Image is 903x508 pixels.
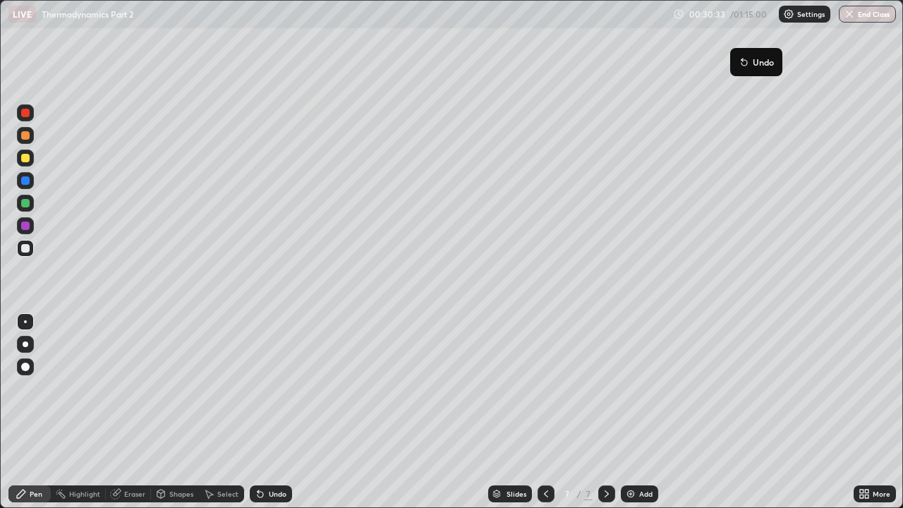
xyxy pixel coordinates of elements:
div: Add [639,490,653,497]
p: LIVE [13,8,32,20]
button: End Class [839,6,896,23]
img: class-settings-icons [783,8,794,20]
div: Undo [269,490,286,497]
div: Slides [507,490,526,497]
div: 7 [584,488,593,500]
div: / [577,490,581,498]
p: Undo [753,56,774,68]
div: More [873,490,890,497]
div: Eraser [124,490,145,497]
div: Shapes [169,490,193,497]
p: Thermodynamics Part 2 [42,8,133,20]
div: Pen [30,490,42,497]
img: end-class-cross [844,8,855,20]
div: 7 [560,490,574,498]
button: Undo [736,54,777,71]
p: Settings [797,11,825,18]
div: Highlight [69,490,100,497]
div: Select [217,490,238,497]
img: add-slide-button [625,488,636,500]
